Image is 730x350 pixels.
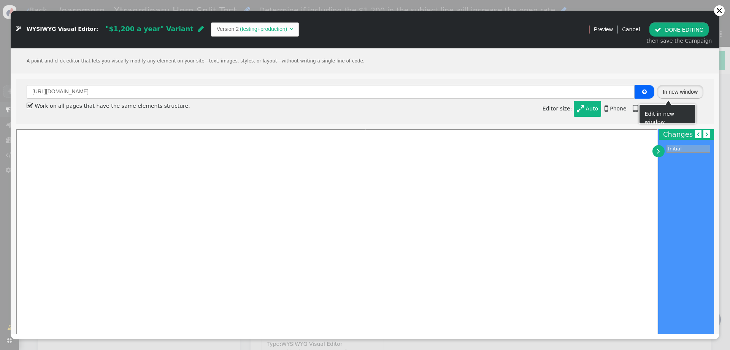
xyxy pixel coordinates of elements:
span:  [198,26,204,32]
td: (testing+production) [239,25,288,33]
span: Preview [594,26,613,34]
a:  [652,145,665,158]
a: Cancel [622,26,640,32]
div: then save the Campaign [646,37,712,45]
span:  [16,27,21,32]
div: Auto [586,105,598,113]
span: "$1,200 a year" Variant [105,25,193,33]
a:  Auto [574,101,601,117]
span: Changes [663,130,693,138]
span: WYSIWYG Visual Editor: [27,26,98,32]
span:  [657,147,660,155]
div: Phone [610,105,626,113]
span:  [27,99,33,112]
button:  [635,85,654,99]
span:  [697,131,699,138]
a:  [703,130,710,138]
span:  [706,131,708,138]
span:  [633,104,638,113]
a:  [695,130,701,138]
label: Work on all pages that have the same elements structure. [27,103,190,109]
button: In new window [657,85,703,99]
span:  [605,104,608,113]
span:  [642,89,647,94]
div: Editor size: [543,99,703,118]
div: A point-and-click editor that lets you visually modify any element on your site—text, images, sty... [11,48,719,74]
span:  [577,104,584,113]
a:  Tablet [630,101,659,117]
a:  Custom [659,101,697,117]
input: Please, type URL of a page of your site that you want to edit [27,85,635,99]
a:  Phone [601,101,630,117]
span:  [290,26,293,32]
td: Version 2 [217,25,239,33]
div: Edit in new window [645,110,690,118]
span:  [655,27,661,33]
a: Preview [594,22,613,36]
button: DONE EDITING [649,22,709,36]
nobr: Initial [668,146,682,152]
